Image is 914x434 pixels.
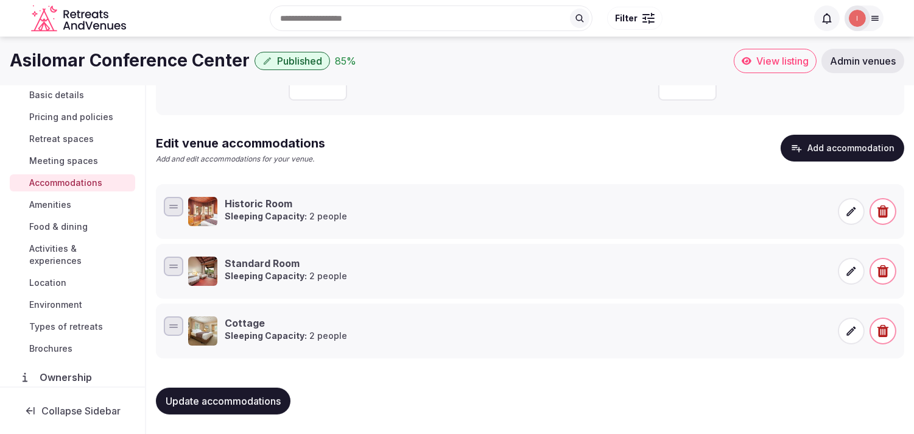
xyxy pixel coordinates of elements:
[156,388,290,414] button: Update accommodations
[615,12,638,24] span: Filter
[41,405,121,417] span: Collapse Sidebar
[10,340,135,357] a: Brochures
[29,177,102,189] span: Accommodations
[225,197,347,210] h3: Historic Room
[10,87,135,104] a: Basic details
[781,135,904,162] button: Add accommodation
[10,365,135,390] a: Ownership
[277,55,322,67] span: Published
[31,5,128,32] a: Visit the homepage
[335,54,356,68] button: 85%
[10,49,250,73] h1: Asilomar Conference Center
[29,199,71,211] span: Amenities
[225,330,347,342] p: 2 people
[166,395,281,407] span: Update accommodations
[188,197,217,226] img: Historic Room
[225,316,347,330] h3: Cottage
[10,174,135,191] a: Accommodations
[166,76,279,86] label: Number of beds
[29,155,98,167] span: Meeting spaces
[225,211,307,221] strong: Sleeping Capacity:
[225,210,347,222] p: 2 people
[225,270,347,282] p: 2 people
[10,130,135,148] a: Retreat spaces
[225,330,307,341] strong: Sleeping Capacity:
[29,321,103,333] span: Types of retreats
[188,316,217,346] img: Cottage
[10,296,135,313] a: Environment
[188,257,217,286] img: Standard Room
[734,49,817,73] a: View listing
[10,274,135,291] a: Location
[29,243,130,267] span: Activities & experiences
[29,111,113,123] span: Pricing and policies
[29,343,72,355] span: Brochures
[156,154,325,165] p: Add and edit accommodations for your venue.
[29,133,94,145] span: Retreat spaces
[255,52,330,70] button: Published
[29,299,82,311] span: Environment
[756,55,809,67] span: View listing
[29,221,88,233] span: Food & dining
[607,7,663,30] button: Filter
[10,240,135,269] a: Activities & experiences
[830,55,896,67] span: Admin venues
[29,89,84,101] span: Basic details
[10,108,135,126] a: Pricing and policies
[821,49,904,73] a: Admin venues
[849,10,866,27] img: Irene Gonzales
[10,218,135,235] a: Food & dining
[225,271,307,281] strong: Sleeping Capacity:
[31,5,128,32] svg: Retreats and Venues company logo
[40,370,97,385] span: Ownership
[156,135,325,152] h2: Edit venue accommodations
[10,397,135,424] button: Collapse Sidebar
[535,76,649,86] label: Number of bathrooms
[10,196,135,213] a: Amenities
[29,277,66,289] span: Location
[10,318,135,335] a: Types of retreats
[10,152,135,169] a: Meeting spaces
[335,54,356,68] div: 85 %
[225,257,347,270] h3: Standard Room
